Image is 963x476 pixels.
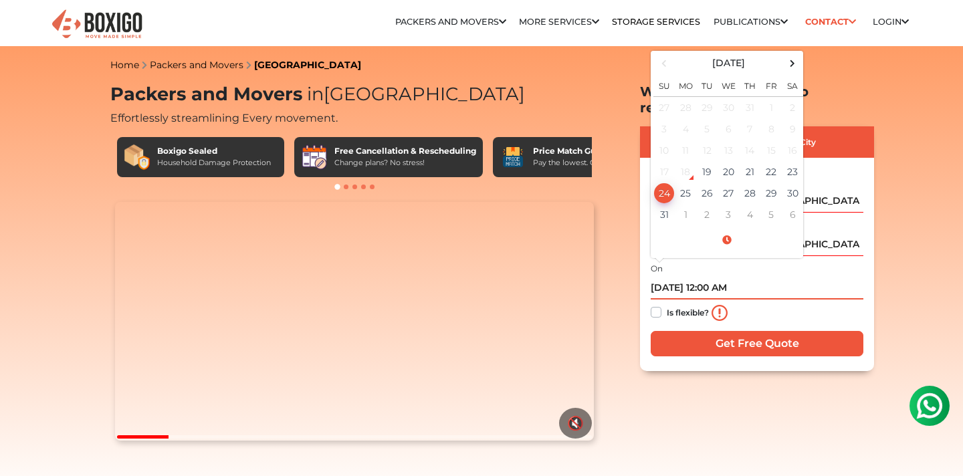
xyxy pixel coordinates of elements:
[675,73,696,97] th: Mo
[873,17,909,27] a: Login
[760,73,782,97] th: Fr
[157,145,271,157] div: Boxigo Sealed
[712,305,728,321] img: info
[334,145,476,157] div: Free Cancellation & Rescheduling
[110,112,338,124] span: Effortlessly streamlining Every movement.
[301,144,328,170] img: Free Cancellation & Rescheduling
[110,84,599,106] h1: Packers and Movers
[254,59,361,71] a: [GEOGRAPHIC_DATA]
[500,144,526,170] img: Price Match Guarantee
[612,17,700,27] a: Storage Services
[782,73,803,97] th: Sa
[655,54,673,72] span: Previous Month
[334,157,476,168] div: Change plans? No stress!
[651,263,663,275] label: On
[13,13,40,40] img: whatsapp-icon.svg
[714,17,788,27] a: Publications
[696,73,718,97] th: Tu
[395,17,506,27] a: Packers and Movers
[718,73,739,97] th: We
[653,73,675,97] th: Su
[115,202,593,441] video: Your browser does not support the video tag.
[533,145,635,157] div: Price Match Guarantee
[675,53,782,73] th: Select Month
[667,304,709,318] label: Is flexible?
[307,83,324,105] span: in
[533,157,635,168] div: Pay the lowest. Guaranteed!
[519,17,599,27] a: More services
[150,59,243,71] a: Packers and Movers
[110,59,139,71] a: Home
[157,157,271,168] div: Household Damage Protection
[653,234,800,246] a: Select Time
[800,11,860,32] a: Contact
[50,8,144,41] img: Boxigo
[651,331,863,356] input: Get Free Quote
[640,84,874,116] h2: Where are you going to relocate?
[784,54,802,72] span: Next Month
[302,83,525,105] span: [GEOGRAPHIC_DATA]
[124,144,150,170] img: Boxigo Sealed
[559,408,592,439] button: 🔇
[739,73,760,97] th: Th
[675,162,695,182] div: 18
[651,276,863,300] input: Moving date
